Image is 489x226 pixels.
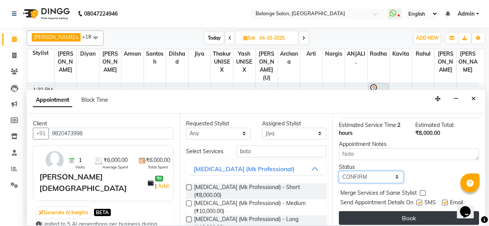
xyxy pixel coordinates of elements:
[415,130,440,136] span: ₹8,000.00
[450,199,463,208] span: Email
[155,176,163,182] span: ₹0
[340,199,413,208] span: Send Appointment Details On
[148,164,168,170] span: Total Spent
[340,189,417,199] span: Merge Services of Same Stylist
[55,49,77,75] span: [PERSON_NAME]
[75,34,78,40] a: x
[194,183,320,199] span: [MEDICAL_DATA] (Mk Professional) - Short (₹8,000.00)
[49,128,173,139] input: Search by Name/Mobile/Email/Code
[33,93,72,107] span: Appointment
[37,207,90,218] button: Generate AI Insights
[339,211,479,225] button: Book
[434,49,457,75] span: [PERSON_NAME]
[31,86,54,94] div: 1:30 PM
[166,49,188,67] span: dilshad
[257,32,295,44] input: 2025-10-04
[99,49,121,75] span: [PERSON_NAME]
[416,35,439,41] span: ADD NEW
[262,120,327,128] div: Assigned Stylist
[84,3,118,24] b: 08047224946
[39,171,148,194] div: [PERSON_NAME][DEMOGRAPHIC_DATA]
[345,49,367,67] span: ANJALI.
[82,34,97,40] span: +18
[241,35,257,41] span: Sat
[339,140,479,148] div: Appointment Notes
[121,49,144,59] span: Arman
[146,156,170,164] span: ₹6,000.00
[155,181,170,191] span: |
[77,49,99,59] span: diyan
[233,49,256,75] span: Yash UNISEX
[194,199,320,215] span: [MEDICAL_DATA] (Mk Professional) - Medium (₹10,000.00)
[415,122,454,128] span: Estimated Total:
[81,96,108,103] span: Block Time
[104,156,128,164] span: ₹6,000.00
[144,49,166,67] span: Santosh
[339,122,397,128] span: Estimated Service Time:
[457,49,479,75] span: [PERSON_NAME]
[189,49,211,59] span: Jiya
[189,162,323,176] button: [MEDICAL_DATA] (Mk Professional)
[339,122,400,136] span: 2 hours
[34,34,75,40] span: [PERSON_NAME]
[79,156,82,164] span: 1
[44,149,66,171] img: avatar
[19,3,72,24] img: logo
[256,49,278,83] span: [PERSON_NAME] (U)
[236,146,326,157] input: Search by service name
[458,10,474,18] span: Admin
[390,49,412,59] span: Kavita
[180,147,231,155] div: Select Services
[369,83,389,91] div: [PERSON_NAME], 01:30 PM-01:45 PM, Threading - Any one (Eyebrow/Upperlip/lowerlip/chin)
[211,49,233,75] span: Thakur UNISEX
[27,49,54,57] div: Stylist
[194,164,295,173] div: [MEDICAL_DATA] (Mk Professional)
[205,32,224,44] span: Today
[278,49,300,67] span: Archana
[102,164,128,170] span: Average Spent
[323,49,345,59] span: Nargis
[412,49,434,59] span: Rahul
[300,49,322,59] span: Arti
[424,199,436,208] span: SMS
[457,196,481,218] iframe: chat widget
[186,120,251,128] div: Requested Stylist
[33,128,49,139] button: +91
[339,163,403,171] div: Status
[414,33,440,43] button: ADD NEW
[368,49,390,59] span: Radha
[75,164,85,170] span: Visits
[94,209,111,216] span: BETA
[157,181,170,191] a: Add
[33,120,173,128] div: Client
[468,93,479,105] button: Close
